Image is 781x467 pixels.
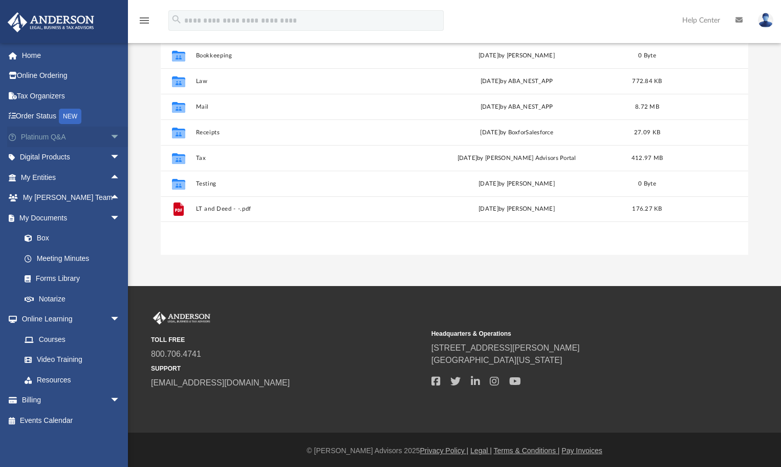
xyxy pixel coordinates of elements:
span: arrow_drop_down [110,208,131,229]
button: Bookkeeping [196,52,406,58]
a: My Entitiesarrow_drop_up [7,167,136,188]
a: My [PERSON_NAME] Teamarrow_drop_up [7,188,131,208]
div: NEW [59,109,81,124]
a: [STREET_ADDRESS][PERSON_NAME] [431,343,580,352]
div: [DATE] by ABA_NEST_APP [411,102,622,111]
button: Tax [196,154,406,161]
button: Testing [196,180,406,187]
a: Billingarrow_drop_down [7,390,136,411]
span: arrow_drop_down [110,390,131,411]
button: Law [196,77,406,84]
span: 176.27 KB [632,206,662,212]
span: 0 Byte [638,180,656,186]
button: Mail [196,103,406,110]
a: Terms & Conditions | [494,446,560,455]
a: Resources [14,370,131,390]
small: SUPPORT [151,364,424,373]
button: Receipts [196,129,406,135]
div: [DATE] by ABA_NEST_APP [411,76,622,86]
a: Order StatusNEW [7,106,136,127]
small: TOLL FREE [151,335,424,344]
a: 800.706.4741 [151,350,201,358]
a: [GEOGRAPHIC_DATA][US_STATE] [431,356,562,364]
a: Meeting Minutes [14,248,131,269]
span: arrow_drop_up [110,188,131,209]
span: 27.09 KB [634,129,660,135]
img: Anderson Advisors Platinum Portal [5,12,97,32]
span: 772.84 KB [632,78,662,84]
a: Notarize [14,289,131,309]
a: Box [14,228,125,249]
span: arrow_drop_down [110,127,131,148]
div: [DATE] by BoxforSalesforce [411,128,622,137]
div: © [PERSON_NAME] Advisors 2025 [128,445,781,456]
img: Anderson Advisors Platinum Portal [151,312,212,325]
a: Legal | [470,446,492,455]
span: arrow_drop_up [110,167,131,188]
span: arrow_drop_down [110,147,131,168]
i: search [171,14,182,25]
a: Tax Organizers [7,86,136,106]
a: Platinum Q&Aarrow_drop_down [7,127,136,147]
button: LT and Deed - -.pdf [196,206,406,212]
span: 8.72 MB [635,104,659,109]
a: Privacy Policy | [420,446,469,455]
a: My Documentsarrow_drop_down [7,208,131,228]
div: [DATE] by [PERSON_NAME] Advisors Portal [411,153,622,163]
a: Pay Invoices [561,446,602,455]
div: [DATE] by [PERSON_NAME] [411,51,622,60]
span: 412.97 MB [632,155,663,160]
img: User Pic [758,13,773,28]
a: Events Calendar [7,410,136,431]
a: Online Learningarrow_drop_down [7,309,131,330]
a: Forms Library [14,269,125,289]
span: 0 Byte [638,52,656,58]
small: Headquarters & Operations [431,329,705,338]
span: arrow_drop_down [110,309,131,330]
a: Home [7,45,136,66]
a: menu [138,19,150,27]
a: Video Training [14,350,125,370]
div: [DATE] by [PERSON_NAME] [411,179,622,188]
div: grid [161,43,748,255]
i: menu [138,14,150,27]
a: Online Ordering [7,66,136,86]
a: Digital Productsarrow_drop_down [7,147,136,168]
div: [DATE] by [PERSON_NAME] [411,205,622,214]
a: Courses [14,329,131,350]
a: [EMAIL_ADDRESS][DOMAIN_NAME] [151,378,290,387]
